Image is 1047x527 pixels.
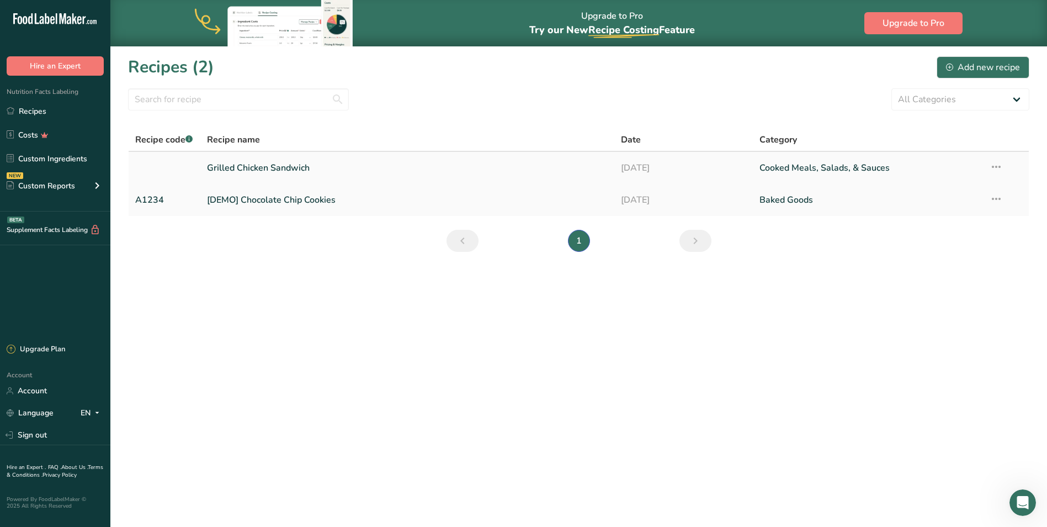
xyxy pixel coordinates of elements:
div: EN [81,407,104,420]
span: Upgrade to Pro [883,17,944,30]
a: Privacy Policy [42,471,77,479]
iframe: Intercom live chat [1009,489,1036,516]
a: Language [7,403,54,423]
a: Terms & Conditions . [7,463,103,479]
input: Search for recipe [128,88,349,110]
a: [DATE] [621,156,746,180]
div: Upgrade Plan [7,344,65,355]
a: About Us . [61,463,88,471]
div: NEW [7,172,23,179]
a: [DATE] [621,188,746,212]
a: Grilled Chicken Sandwich [207,156,608,180]
a: A1234 [135,188,194,212]
div: Add new recipe [946,61,1020,74]
button: Upgrade to Pro [864,12,963,34]
button: Hire an Expert [7,56,104,76]
h1: Recipes (2) [128,55,214,80]
span: Recipe Costing [588,23,659,36]
a: Baked Goods [759,188,976,212]
div: Upgrade to Pro [529,1,695,46]
a: [DEMO] Chocolate Chip Cookies [207,188,608,212]
span: Date [621,133,641,146]
div: Custom Reports [7,180,75,192]
div: BETA [7,217,24,223]
span: Try our New Feature [529,23,695,36]
span: Recipe code [135,134,193,146]
a: Hire an Expert . [7,463,46,471]
span: Recipe name [207,133,260,146]
a: Next page [679,230,711,252]
a: Previous page [447,230,479,252]
button: Add new recipe [937,56,1029,78]
a: FAQ . [48,463,61,471]
a: Cooked Meals, Salads, & Sauces [759,156,976,180]
div: Powered By FoodLabelMaker © 2025 All Rights Reserved [7,496,104,509]
span: Category [759,133,797,146]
